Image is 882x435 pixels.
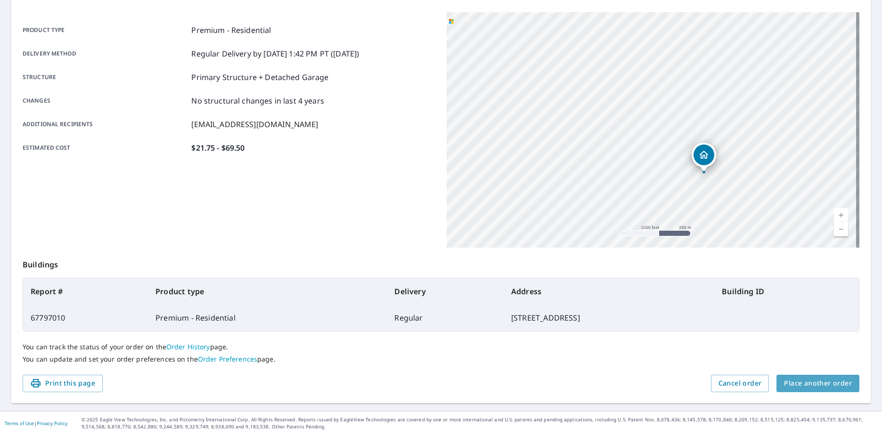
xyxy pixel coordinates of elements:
[711,375,769,392] button: Cancel order
[191,119,318,130] p: [EMAIL_ADDRESS][DOMAIN_NAME]
[834,222,848,236] a: Current Level 15, Zoom Out
[82,416,877,430] p: © 2025 Eagle View Technologies, Inc. and Pictometry International Corp. All Rights Reserved. Repo...
[5,420,67,426] p: |
[191,142,245,153] p: $21.75 - $69.50
[692,143,716,172] div: Dropped pin, building 1, Residential property, 1717 Hilton Ave Ashland, KY 41101
[23,72,188,83] p: Structure
[23,375,103,392] button: Print this page
[148,305,387,331] td: Premium - Residential
[387,278,504,305] th: Delivery
[148,278,387,305] th: Product type
[191,24,271,36] p: Premium - Residential
[37,420,67,427] a: Privacy Policy
[834,208,848,222] a: Current Level 15, Zoom In
[776,375,859,392] button: Place another order
[23,343,859,351] p: You can track the status of your order on the page.
[191,48,359,59] p: Regular Delivery by [DATE] 1:42 PM PT ([DATE])
[784,378,852,389] span: Place another order
[23,248,859,278] p: Buildings
[23,355,859,363] p: You can update and set your order preferences on the page.
[23,278,148,305] th: Report #
[5,420,34,427] a: Terms of Use
[23,24,188,36] p: Product type
[191,95,324,106] p: No structural changes in last 4 years
[23,305,148,331] td: 67797010
[23,119,188,130] p: Additional recipients
[23,48,188,59] p: Delivery method
[387,305,504,331] td: Regular
[504,278,714,305] th: Address
[166,342,210,351] a: Order History
[719,378,762,389] span: Cancel order
[504,305,714,331] td: [STREET_ADDRESS]
[714,278,859,305] th: Building ID
[191,72,328,83] p: Primary Structure + Detached Garage
[30,378,95,389] span: Print this page
[198,354,257,363] a: Order Preferences
[23,95,188,106] p: Changes
[23,142,188,153] p: Estimated cost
